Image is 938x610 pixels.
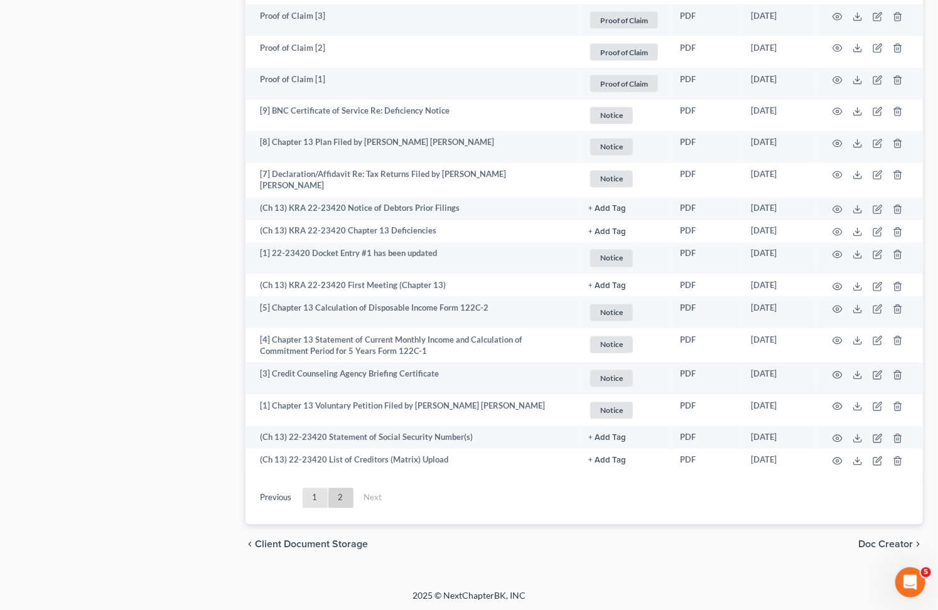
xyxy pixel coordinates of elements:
[245,329,579,363] td: [4] Chapter 13 Statement of Current Monthly Income and Calculation of Commitment Period for 5 Yea...
[588,228,626,237] button: + Add Tag
[588,169,660,190] a: Notice
[741,36,817,68] td: [DATE]
[588,400,660,421] a: Notice
[588,105,660,126] a: Notice
[245,100,579,132] td: [9] BNC Certificate of Service Re: Deficiency Notice
[670,274,741,297] td: PDF
[741,363,817,395] td: [DATE]
[588,10,660,31] a: Proof of Claim
[741,198,817,220] td: [DATE]
[670,4,741,36] td: PDF
[590,336,633,353] span: Notice
[245,243,579,275] td: [1] 22-23420 Docket Entry #1 has been updated
[741,297,817,329] td: [DATE]
[245,131,579,163] td: [8] Chapter 13 Plan Filed by [PERSON_NAME] [PERSON_NAME]
[245,163,579,198] td: [7] Declaration/Affidavit Re: Tax Returns Filed by [PERSON_NAME] [PERSON_NAME]
[588,73,660,94] a: Proof of Claim
[588,203,660,215] a: + Add Tag
[670,243,741,275] td: PDF
[588,432,660,444] a: + Add Tag
[590,12,658,29] span: Proof of Claim
[741,220,817,243] td: [DATE]
[741,329,817,363] td: [DATE]
[251,488,302,508] a: Previous
[741,100,817,132] td: [DATE]
[670,163,741,198] td: PDF
[670,220,741,243] td: PDF
[588,334,660,355] a: Notice
[590,250,633,267] span: Notice
[245,363,579,395] td: [3] Credit Counseling Agency Briefing Certificate
[741,163,817,198] td: [DATE]
[588,248,660,269] a: Notice
[913,540,923,550] i: chevron_right
[670,363,741,395] td: PDF
[588,434,626,442] button: + Add Tag
[741,4,817,36] td: [DATE]
[245,395,579,427] td: [1] Chapter 13 Voluntary Petition Filed by [PERSON_NAME] [PERSON_NAME]
[588,137,660,158] a: Notice
[588,302,660,323] a: Notice
[588,205,626,213] button: + Add Tag
[588,225,660,237] a: + Add Tag
[256,540,369,550] span: Client Document Storage
[590,44,658,61] span: Proof of Claim
[588,457,626,465] button: + Add Tag
[670,395,741,427] td: PDF
[590,75,658,92] span: Proof of Claim
[741,274,817,297] td: [DATE]
[328,488,353,508] a: 2
[245,198,579,220] td: (Ch 13) KRA 22-23420 Notice of Debtors Prior Filings
[588,282,626,291] button: + Add Tag
[741,449,817,472] td: [DATE]
[245,449,579,472] td: (Ch 13) 22-23420 List of Creditors (Matrix) Upload
[590,402,633,419] span: Notice
[921,567,931,577] span: 5
[741,427,817,449] td: [DATE]
[590,139,633,156] span: Notice
[670,427,741,449] td: PDF
[303,488,328,508] a: 1
[590,304,633,321] span: Notice
[858,540,913,550] span: Doc Creator
[670,297,741,329] td: PDF
[245,297,579,329] td: [5] Chapter 13 Calculation of Disposable Income Form 122C-2
[670,198,741,220] td: PDF
[741,395,817,427] td: [DATE]
[741,131,817,163] td: [DATE]
[670,100,741,132] td: PDF
[245,68,579,100] td: Proof of Claim [1]
[245,36,579,68] td: Proof of Claim [2]
[895,567,925,597] iframe: Intercom live chat
[245,427,579,449] td: (Ch 13) 22-23420 Statement of Social Security Number(s)
[670,329,741,363] td: PDF
[245,540,256,550] i: chevron_left
[245,4,579,36] td: Proof of Claim [3]
[590,171,633,188] span: Notice
[588,454,660,466] a: + Add Tag
[741,243,817,275] td: [DATE]
[588,280,660,292] a: + Add Tag
[670,68,741,100] td: PDF
[670,36,741,68] td: PDF
[590,370,633,387] span: Notice
[741,68,817,100] td: [DATE]
[588,368,660,389] a: Notice
[670,449,741,472] td: PDF
[590,107,633,124] span: Notice
[858,540,923,550] button: Doc Creator chevron_right
[245,540,369,550] button: chevron_left Client Document Storage
[670,131,741,163] td: PDF
[245,220,579,243] td: (Ch 13) KRA 22-23420 Chapter 13 Deficiencies
[245,274,579,297] td: (Ch 13) KRA 22-23420 First Meeting (Chapter 13)
[588,42,660,63] a: Proof of Claim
